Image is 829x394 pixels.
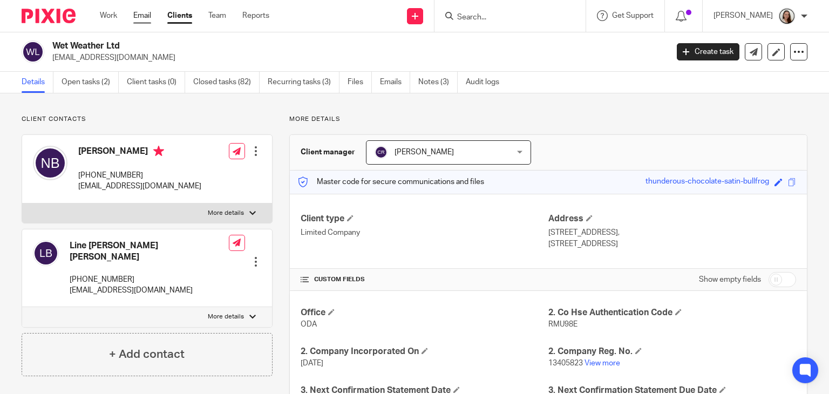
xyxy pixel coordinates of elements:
[208,10,226,21] a: Team
[301,147,355,158] h3: Client manager
[242,10,269,21] a: Reports
[548,359,583,367] span: 13405823
[289,115,807,124] p: More details
[699,274,761,285] label: Show empty fields
[100,10,117,21] a: Work
[70,240,229,263] h4: Line [PERSON_NAME] [PERSON_NAME]
[395,148,454,156] span: [PERSON_NAME]
[22,9,76,23] img: Pixie
[298,176,484,187] p: Master code for secure communications and files
[585,359,620,367] a: View more
[548,307,796,318] h4: 2. Co Hse Authentication Code
[193,72,260,93] a: Closed tasks (82)
[301,213,548,225] h4: Client type
[208,209,244,218] p: More details
[70,274,229,285] p: [PHONE_NUMBER]
[208,313,244,321] p: More details
[33,146,67,180] img: svg%3E
[612,12,654,19] span: Get Support
[52,52,661,63] p: [EMAIL_ADDRESS][DOMAIN_NAME]
[70,285,229,296] p: [EMAIL_ADDRESS][DOMAIN_NAME]
[548,346,796,357] h4: 2. Company Reg. No.
[301,321,317,328] span: ODA
[127,72,185,93] a: Client tasks (0)
[548,321,577,328] span: RMU98E
[548,227,796,238] p: [STREET_ADDRESS],
[78,181,201,192] p: [EMAIL_ADDRESS][DOMAIN_NAME]
[78,170,201,181] p: [PHONE_NUMBER]
[133,10,151,21] a: Email
[301,346,548,357] h4: 2. Company Incorporated On
[301,359,323,367] span: [DATE]
[548,239,796,249] p: [STREET_ADDRESS]
[677,43,739,60] a: Create task
[22,115,273,124] p: Client contacts
[714,10,773,21] p: [PERSON_NAME]
[109,346,185,363] h4: + Add contact
[78,146,201,159] h4: [PERSON_NAME]
[348,72,372,93] a: Files
[22,72,53,93] a: Details
[778,8,796,25] img: Profile.png
[52,40,539,52] h2: Wet Weather Ltd
[301,227,548,238] p: Limited Company
[22,40,44,63] img: svg%3E
[645,176,769,188] div: thunderous-chocolate-satin-bullfrog
[466,72,507,93] a: Audit logs
[301,275,548,284] h4: CUSTOM FIELDS
[418,72,458,93] a: Notes (3)
[167,10,192,21] a: Clients
[268,72,339,93] a: Recurring tasks (3)
[153,146,164,157] i: Primary
[380,72,410,93] a: Emails
[301,307,548,318] h4: Office
[456,13,553,23] input: Search
[548,213,796,225] h4: Address
[33,240,59,266] img: svg%3E
[62,72,119,93] a: Open tasks (2)
[375,146,388,159] img: svg%3E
